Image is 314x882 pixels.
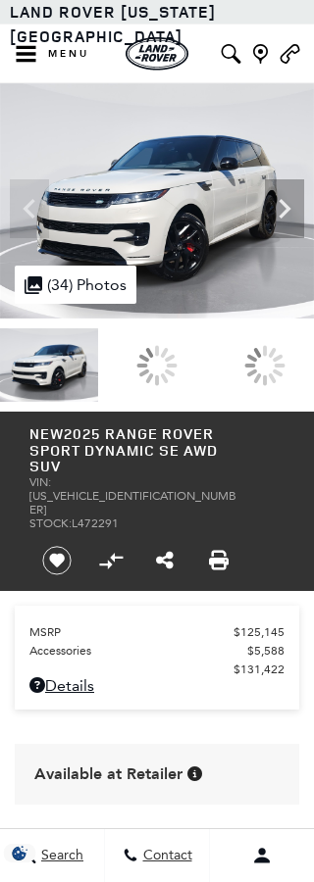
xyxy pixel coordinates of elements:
span: Menu [48,47,89,61]
div: Next [265,179,304,238]
div: Vehicle is in stock and ready for immediate delivery. Due to demand, availability is subject to c... [187,766,202,781]
span: Accessories [29,644,247,658]
a: MSRP $125,145 [29,625,285,639]
a: $131,422 [29,662,285,676]
button: Compare vehicle [96,546,126,575]
span: Stock: [29,516,72,530]
a: Accessories $5,588 [29,644,285,658]
span: Contact [138,848,192,864]
span: $5,588 [247,644,285,658]
span: $131,422 [234,662,285,676]
a: Print this New 2025 Range Rover Sport Dynamic SE AWD SUV [209,549,229,572]
span: MSRP [29,625,234,639]
span: Available at Retailer [34,763,183,785]
strong: New [29,423,64,444]
span: [US_VEHICLE_IDENTIFICATION_NUMBER] [29,489,236,516]
span: L472291 [72,516,119,530]
button: Open the inventory search [216,24,245,83]
h1: 2025 Range Rover Sport Dynamic SE AWD SUV [29,426,236,475]
button: Save vehicle [35,545,78,576]
a: Details [29,676,285,695]
span: Search [36,848,83,864]
span: VIN: [29,475,51,489]
a: land-rover [126,37,188,71]
div: (34) Photos [15,266,136,304]
img: Land Rover [126,37,188,71]
span: $125,145 [234,625,285,639]
a: Share this New 2025 Range Rover Sport Dynamic SE AWD SUV [156,549,174,572]
a: Call Land Rover Colorado Springs [278,44,302,64]
a: Land Rover [US_STATE][GEOGRAPHIC_DATA] [10,1,216,47]
button: Open user profile menu [210,831,314,880]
